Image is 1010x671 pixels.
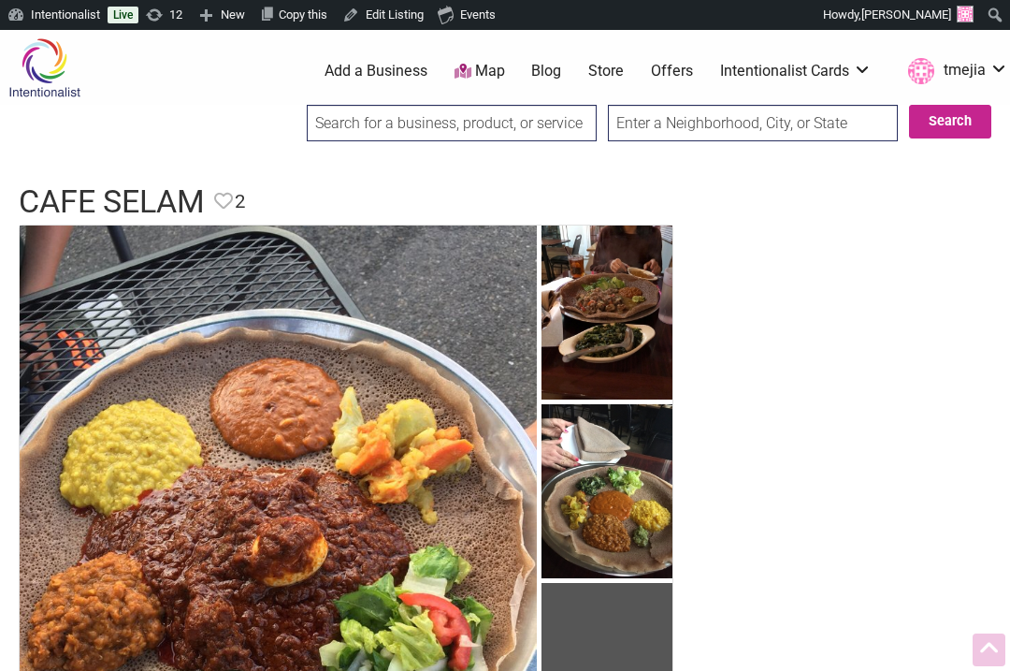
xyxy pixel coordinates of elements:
a: Blog [531,61,561,81]
a: Offers [651,61,693,81]
a: Add a Business [325,61,427,81]
a: tmejia [899,54,1008,88]
span: [PERSON_NAME] [861,7,951,22]
button: Search [909,105,991,139]
i: Favorite [214,192,233,211]
h1: Cafe Selam [19,180,205,225]
input: Enter a Neighborhood, City, or State [608,105,898,141]
input: Search for a business, product, or service [307,105,597,141]
span: 2 [235,187,245,216]
div: Scroll Back to Top [973,634,1005,666]
a: Live [108,7,138,23]
a: Intentionalist Cards [720,61,872,81]
a: Store [588,61,624,81]
a: Map [454,61,505,82]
